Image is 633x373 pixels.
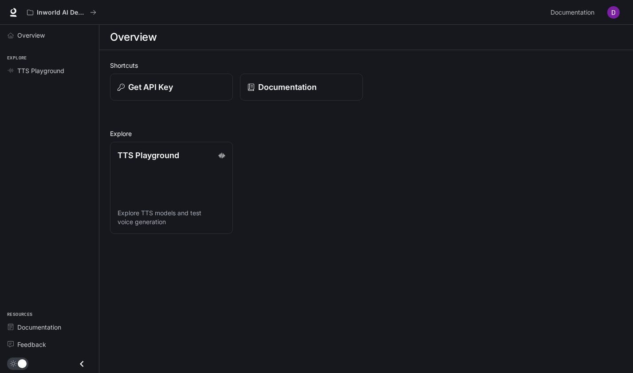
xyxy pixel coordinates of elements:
span: Dark mode toggle [18,358,27,368]
a: Overview [4,27,95,43]
h2: Explore [110,129,622,138]
p: Get API Key [128,81,173,93]
button: All workspaces [23,4,100,21]
span: Documentation [550,7,594,18]
span: Overview [17,31,45,40]
a: Documentation [547,4,601,21]
a: Documentation [4,319,95,335]
button: User avatar [605,4,622,21]
a: TTS PlaygroundExplore TTS models and test voice generation [110,142,233,234]
button: Close drawer [72,355,92,373]
p: Documentation [258,81,317,93]
span: Documentation [17,322,61,332]
p: Inworld AI Demos [37,9,86,16]
a: TTS Playground [4,63,95,78]
button: Get API Key [110,74,233,101]
span: Feedback [17,340,46,349]
span: TTS Playground [17,66,64,75]
img: User avatar [607,6,620,19]
a: Documentation [240,74,363,101]
h1: Overview [110,28,157,46]
p: Explore TTS models and test voice generation [118,209,225,226]
h2: Shortcuts [110,61,622,70]
a: Feedback [4,337,95,352]
p: TTS Playground [118,149,179,161]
